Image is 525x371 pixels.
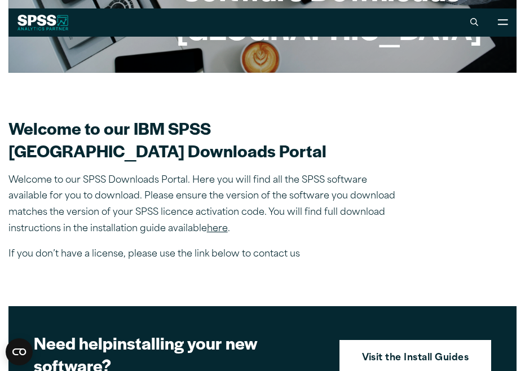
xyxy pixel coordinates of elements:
[8,117,403,162] h2: Welcome to our IBM SPSS [GEOGRAPHIC_DATA] Downloads Portal
[207,224,228,233] a: here
[8,173,403,237] p: Welcome to our SPSS Downloads Portal. Here you will find all the SPSS software available for you ...
[34,330,113,355] strong: Need help
[362,351,469,366] strong: Visit the Install Guides
[6,338,33,365] button: Open CMP widget
[17,15,69,30] img: SPSS White Logo
[8,246,403,263] p: If you don’t have a license, please use the link below to contact us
